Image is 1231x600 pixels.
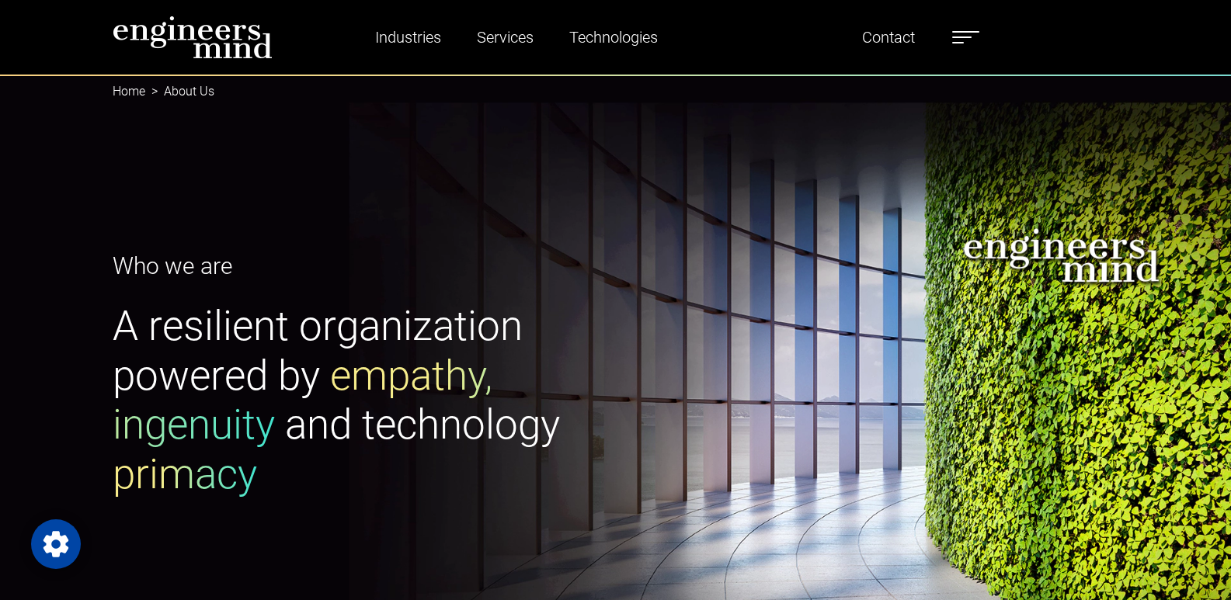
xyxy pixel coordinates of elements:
span: primacy [113,450,257,498]
a: Technologies [563,19,664,55]
h1: A resilient organization powered by and technology [113,302,607,499]
nav: breadcrumb [113,75,1119,109]
a: Services [471,19,540,55]
li: About Us [145,82,214,101]
img: logo [113,16,273,59]
p: Who we are [113,248,607,283]
a: Contact [856,19,921,55]
span: empathy, ingenuity [113,352,492,449]
a: Home [113,84,145,99]
a: Industries [369,19,447,55]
